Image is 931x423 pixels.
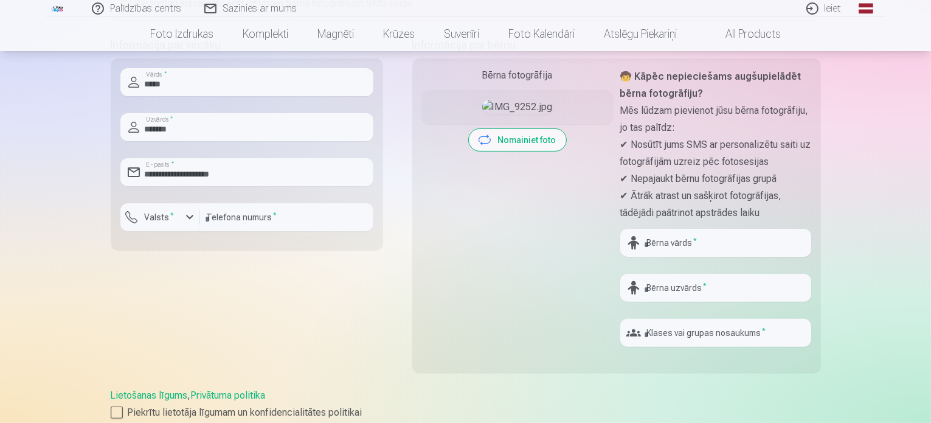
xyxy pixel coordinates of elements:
a: Foto izdrukas [136,17,228,51]
label: Piekrītu lietotāja līgumam un konfidencialitātes politikai [111,405,821,420]
label: Valsts [140,211,179,223]
img: /fa1 [51,5,64,12]
a: Lietošanas līgums [111,390,188,401]
p: ✔ Nepajaukt bērnu fotogrāfijas grupā [620,170,811,187]
img: IMG_9252.jpg [482,100,553,114]
div: , [111,388,821,420]
a: Magnēti [303,17,369,51]
p: ✔ Nosūtīt jums SMS ar personalizētu saiti uz fotogrāfijām uzreiz pēc fotosesijas [620,136,811,170]
a: Suvenīri [429,17,494,51]
strong: 🧒 Kāpēc nepieciešams augšupielādēt bērna fotogrāfiju? [620,71,801,99]
a: Komplekti [228,17,303,51]
a: Krūzes [369,17,429,51]
a: All products [691,17,795,51]
button: Nomainiet foto [469,129,566,151]
a: Privātuma politika [191,390,266,401]
button: Valsts* [120,203,199,231]
div: Bērna fotogrāfija [422,68,613,83]
p: ✔ Ātrāk atrast un sašķirot fotogrāfijas, tādējādi paātrinot apstrādes laiku [620,187,811,222]
a: Foto kalendāri [494,17,589,51]
a: Atslēgu piekariņi [589,17,691,51]
p: Mēs lūdzam pievienot jūsu bērna fotogrāfiju, jo tas palīdz: [620,102,811,136]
